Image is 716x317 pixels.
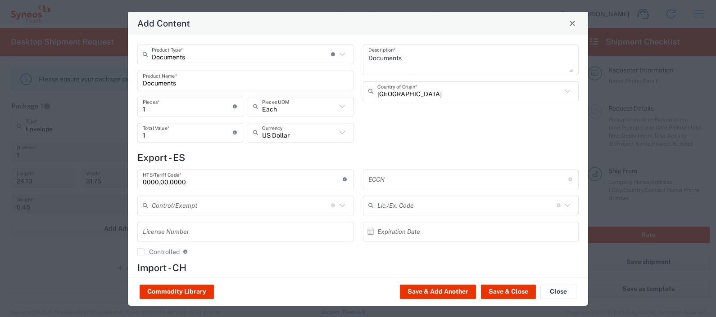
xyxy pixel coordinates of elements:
label: Controlled [137,248,180,255]
button: Close [566,17,579,30]
button: Close [540,285,576,299]
h4: Add Content [137,17,190,30]
h4: Export - ES [137,152,579,163]
h4: Import - CH [137,262,579,273]
button: Commodity Library [140,285,214,299]
button: Save & Close [481,285,536,299]
button: Save & Add Another [400,285,476,299]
